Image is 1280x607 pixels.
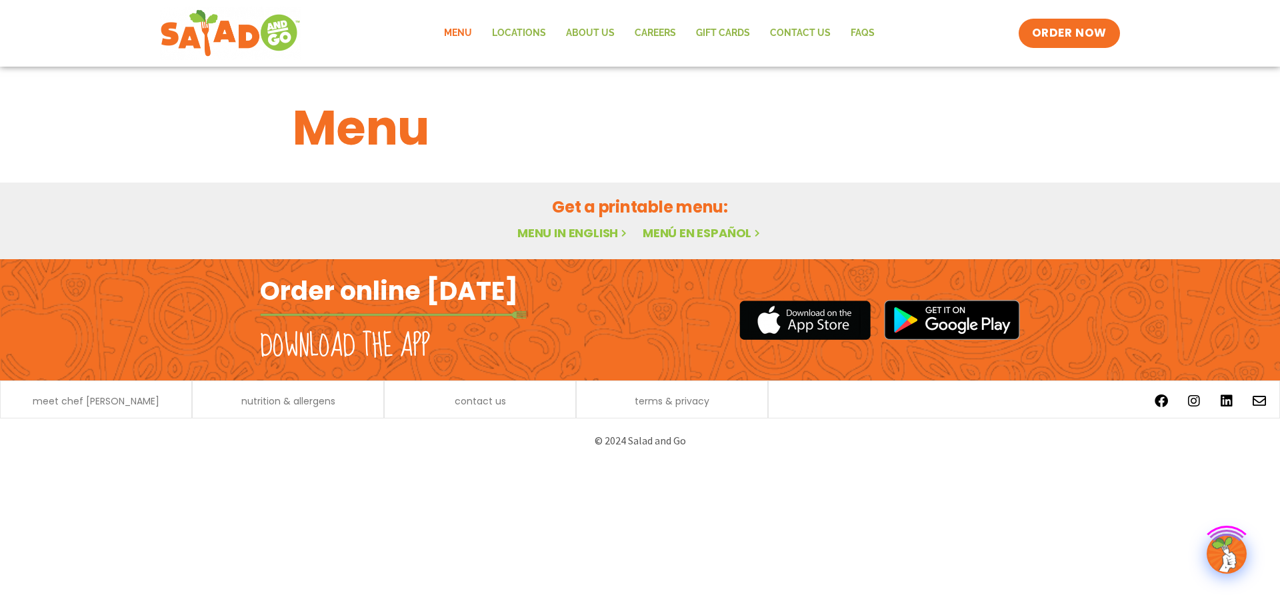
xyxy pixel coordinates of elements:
p: © 2024 Salad and Go [267,432,1013,450]
img: google_play [884,300,1020,340]
h1: Menu [293,92,987,164]
img: appstore [739,299,871,342]
a: Menu in English [517,225,629,241]
span: ORDER NOW [1032,25,1107,41]
a: nutrition & allergens [241,396,335,406]
a: Locations [482,18,556,49]
a: Careers [625,18,686,49]
h2: Order online [DATE] [260,275,518,307]
img: fork [260,311,527,318]
h2: Get a printable menu: [293,195,987,219]
h2: Download the app [260,328,430,365]
a: contact us [455,396,506,406]
a: Contact Us [760,18,841,49]
a: meet chef [PERSON_NAME] [33,396,159,406]
a: Menu [434,18,482,49]
a: FAQs [841,18,885,49]
nav: Menu [434,18,885,49]
a: Menú en español [643,225,763,241]
a: terms & privacy [635,396,709,406]
a: GIFT CARDS [686,18,760,49]
img: new-SAG-logo-768×292 [160,7,301,60]
a: About Us [556,18,625,49]
a: ORDER NOW [1019,19,1120,48]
